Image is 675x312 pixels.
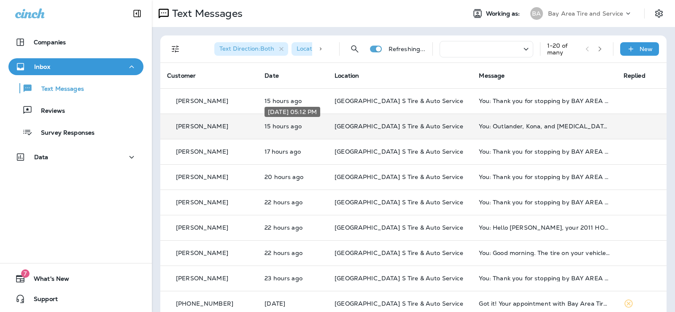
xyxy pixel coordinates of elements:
button: Reviews [8,101,143,119]
p: [PERSON_NAME] [176,275,228,282]
span: Message [479,72,505,79]
span: Location : [GEOGRAPHIC_DATA] S Tire & Auto Service [297,45,448,52]
div: You: Thank you for stopping by BAY AREA Point S Tire & Auto Service! If you're happy with the ser... [479,199,610,206]
p: Sep 2, 2025 10:04 AM [265,224,321,231]
span: [GEOGRAPHIC_DATA] S Tire & Auto Service [335,97,463,105]
span: [GEOGRAPHIC_DATA] S Tire & Auto Service [335,148,463,155]
p: Data [34,154,49,160]
p: [PERSON_NAME] [176,148,228,155]
span: [GEOGRAPHIC_DATA] S Tire & Auto Service [335,224,463,231]
p: Sep 2, 2025 10:26 AM [265,199,321,206]
button: Support [8,290,143,307]
button: Filters [167,41,184,57]
p: Sep 2, 2025 03:26 PM [265,148,321,155]
p: Reviews [32,107,65,115]
p: Sep 2, 2025 08:42 AM [265,300,321,307]
span: [GEOGRAPHIC_DATA] S Tire & Auto Service [335,274,463,282]
button: Settings [651,6,667,21]
p: [PHONE_NUMBER] [176,300,233,307]
span: Replied [624,72,645,79]
p: Companies [34,39,66,46]
span: Customer [167,72,196,79]
div: You: Hello Carlos, your 2011 HONDA CR-V is due for an oil change. Come into BAY AREA Point S Tire... [479,224,610,231]
span: 7 [21,269,30,278]
button: Search Messages [346,41,363,57]
p: [PERSON_NAME] [176,98,228,104]
p: Text Messages [169,7,243,20]
span: What's New [25,275,69,285]
button: Text Messages [8,79,143,97]
button: Data [8,149,143,165]
p: [PERSON_NAME] [176,174,228,180]
div: You: Thank you for stopping by BAY AREA Point S Tire & Auto Service! If you're happy with the ser... [479,275,610,282]
p: Inbox [34,63,50,70]
p: [PERSON_NAME] [176,224,228,231]
div: Text Direction:Both [214,42,288,56]
div: Got it! Your appointment with Bay Area Tire & Service - Gaithersburg is booked for September 2nd,... [479,300,610,307]
p: Bay Area Tire and Service [548,10,624,17]
span: [GEOGRAPHIC_DATA] S Tire & Auto Service [335,249,463,257]
div: Location:[GEOGRAPHIC_DATA] S Tire & Auto Service [292,42,443,56]
p: Text Messages [33,85,84,93]
p: New [640,46,653,52]
p: [PERSON_NAME] [176,250,228,256]
button: Inbox [8,58,143,75]
span: Text Direction : Both [219,45,274,52]
p: Sep 2, 2025 12:28 PM [265,174,321,180]
span: [GEOGRAPHIC_DATA] S Tire & Auto Service [335,122,463,130]
span: [GEOGRAPHIC_DATA] S Tire & Auto Service [335,198,463,206]
div: You: Good morning. The tire on your vehicle is not repairable. Will need a new tire. The rest of ... [479,250,610,256]
div: 1 - 20 of many [547,42,579,56]
p: Sep 2, 2025 05:26 PM [265,98,321,104]
div: You: Thank you for stopping by BAY AREA Point S Tire & Auto Service! If you're happy with the ser... [479,174,610,180]
div: BA [530,7,543,20]
p: Refreshing... [389,46,426,52]
p: [PERSON_NAME] [176,123,228,130]
button: 7What's New [8,270,143,287]
p: [PERSON_NAME] [176,199,228,206]
span: Working as: [486,10,522,17]
p: Sep 2, 2025 09:55 AM [265,250,321,256]
button: Companies [8,34,143,51]
span: Date [265,72,279,79]
span: [GEOGRAPHIC_DATA] S Tire & Auto Service [335,173,463,181]
span: Support [25,296,58,306]
span: [GEOGRAPHIC_DATA] S Tire & Auto Service [335,300,463,307]
p: Survey Responses [32,129,94,137]
div: [DATE] 05:12 PM [265,107,320,117]
button: Collapse Sidebar [125,5,149,22]
p: Sep 2, 2025 09:26 AM [265,275,321,282]
div: You: Thank you for stopping by BAY AREA Point S Tire & Auto Service! If you're happy with the ser... [479,98,610,104]
span: Location [335,72,359,79]
p: Sep 2, 2025 05:12 PM [265,123,321,130]
button: Survey Responses [8,123,143,141]
div: You: Thank you for stopping by BAY AREA Point S Tire & Auto Service! If you're happy with the ser... [479,148,610,155]
div: You: Outlander, Kona, and Sonata are done, Compass getting tires tomorrow! See you in the am! [479,123,610,130]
